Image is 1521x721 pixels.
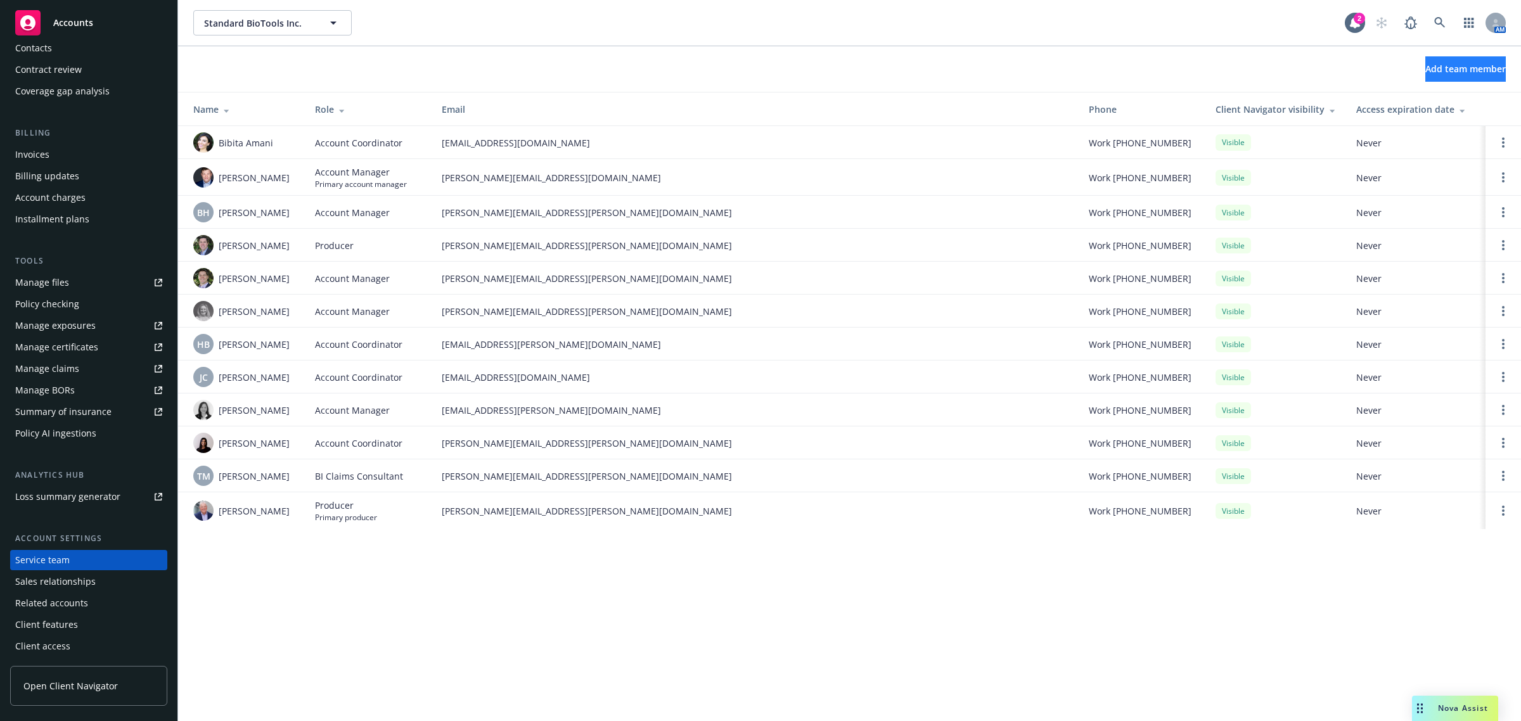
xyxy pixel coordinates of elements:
[1412,696,1428,721] div: Drag to move
[1356,469,1475,483] span: Never
[1496,369,1511,385] a: Open options
[1496,468,1511,483] a: Open options
[197,469,210,483] span: TM
[193,10,352,35] button: Standard BioTools Inc.
[442,206,1069,219] span: [PERSON_NAME][EMAIL_ADDRESS][PERSON_NAME][DOMAIN_NAME]
[442,371,1069,384] span: [EMAIL_ADDRESS][DOMAIN_NAME]
[1089,469,1191,483] span: Work [PHONE_NUMBER]
[1216,336,1251,352] div: Visible
[1356,206,1475,219] span: Never
[442,171,1069,184] span: [PERSON_NAME][EMAIL_ADDRESS][DOMAIN_NAME]
[1089,371,1191,384] span: Work [PHONE_NUMBER]
[1496,336,1511,352] a: Open options
[1496,303,1511,319] a: Open options
[10,423,167,443] a: Policy AI ingestions
[1354,13,1365,24] div: 2
[10,532,167,545] div: Account settings
[1089,305,1191,318] span: Work [PHONE_NUMBER]
[1089,272,1191,285] span: Work [PHONE_NUMBER]
[219,437,290,450] span: [PERSON_NAME]
[10,615,167,635] a: Client features
[1496,205,1511,220] a: Open options
[1089,404,1191,417] span: Work [PHONE_NUMBER]
[193,400,214,420] img: photo
[10,144,167,165] a: Invoices
[442,239,1069,252] span: [PERSON_NAME][EMAIL_ADDRESS][PERSON_NAME][DOMAIN_NAME]
[219,504,290,518] span: [PERSON_NAME]
[442,437,1069,450] span: [PERSON_NAME][EMAIL_ADDRESS][PERSON_NAME][DOMAIN_NAME]
[1425,56,1506,82] button: Add team member
[1216,369,1251,385] div: Visible
[15,550,70,570] div: Service team
[15,593,88,613] div: Related accounts
[219,305,290,318] span: [PERSON_NAME]
[442,103,1069,116] div: Email
[442,504,1069,518] span: [PERSON_NAME][EMAIL_ADDRESS][PERSON_NAME][DOMAIN_NAME]
[1356,437,1475,450] span: Never
[193,501,214,521] img: photo
[193,235,214,255] img: photo
[10,550,167,570] a: Service team
[15,144,49,165] div: Invoices
[1356,305,1475,318] span: Never
[219,469,290,483] span: [PERSON_NAME]
[219,136,273,150] span: Bibita Amani
[1089,437,1191,450] span: Work [PHONE_NUMBER]
[315,437,402,450] span: Account Coordinator
[1216,468,1251,484] div: Visible
[315,404,390,417] span: Account Manager
[219,239,290,252] span: [PERSON_NAME]
[315,305,390,318] span: Account Manager
[1216,435,1251,451] div: Visible
[1356,136,1475,150] span: Never
[1356,239,1475,252] span: Never
[10,636,167,656] a: Client access
[1356,272,1475,285] span: Never
[193,301,214,321] img: photo
[23,679,118,692] span: Open Client Navigator
[15,487,120,507] div: Loss summary generator
[315,512,377,523] span: Primary producer
[193,167,214,188] img: photo
[1216,205,1251,220] div: Visible
[442,305,1069,318] span: [PERSON_NAME][EMAIL_ADDRESS][PERSON_NAME][DOMAIN_NAME]
[15,209,89,229] div: Installment plans
[193,433,214,453] img: photo
[10,294,167,314] a: Policy checking
[15,316,96,336] div: Manage exposures
[315,371,402,384] span: Account Coordinator
[1089,103,1195,116] div: Phone
[1496,135,1511,150] a: Open options
[10,188,167,208] a: Account charges
[10,38,167,58] a: Contacts
[197,338,210,351] span: HB
[1216,238,1251,253] div: Visible
[1356,371,1475,384] span: Never
[1089,504,1191,518] span: Work [PHONE_NUMBER]
[1412,696,1498,721] button: Nova Assist
[315,206,390,219] span: Account Manager
[1356,404,1475,417] span: Never
[1496,402,1511,418] a: Open options
[219,338,290,351] span: [PERSON_NAME]
[315,272,390,285] span: Account Manager
[1356,504,1475,518] span: Never
[1427,10,1453,35] a: Search
[315,338,402,351] span: Account Coordinator
[1216,402,1251,418] div: Visible
[193,268,214,288] img: photo
[15,60,82,80] div: Contract review
[200,371,208,384] span: JC
[10,402,167,422] a: Summary of insurance
[442,136,1069,150] span: [EMAIL_ADDRESS][DOMAIN_NAME]
[15,166,79,186] div: Billing updates
[15,402,112,422] div: Summary of insurance
[15,38,52,58] div: Contacts
[442,272,1069,285] span: [PERSON_NAME][EMAIL_ADDRESS][PERSON_NAME][DOMAIN_NAME]
[15,294,79,314] div: Policy checking
[1216,271,1251,286] div: Visible
[193,132,214,153] img: photo
[15,423,96,443] div: Policy AI ingestions
[1089,239,1191,252] span: Work [PHONE_NUMBER]
[442,469,1069,483] span: [PERSON_NAME][EMAIL_ADDRESS][PERSON_NAME][DOMAIN_NAME]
